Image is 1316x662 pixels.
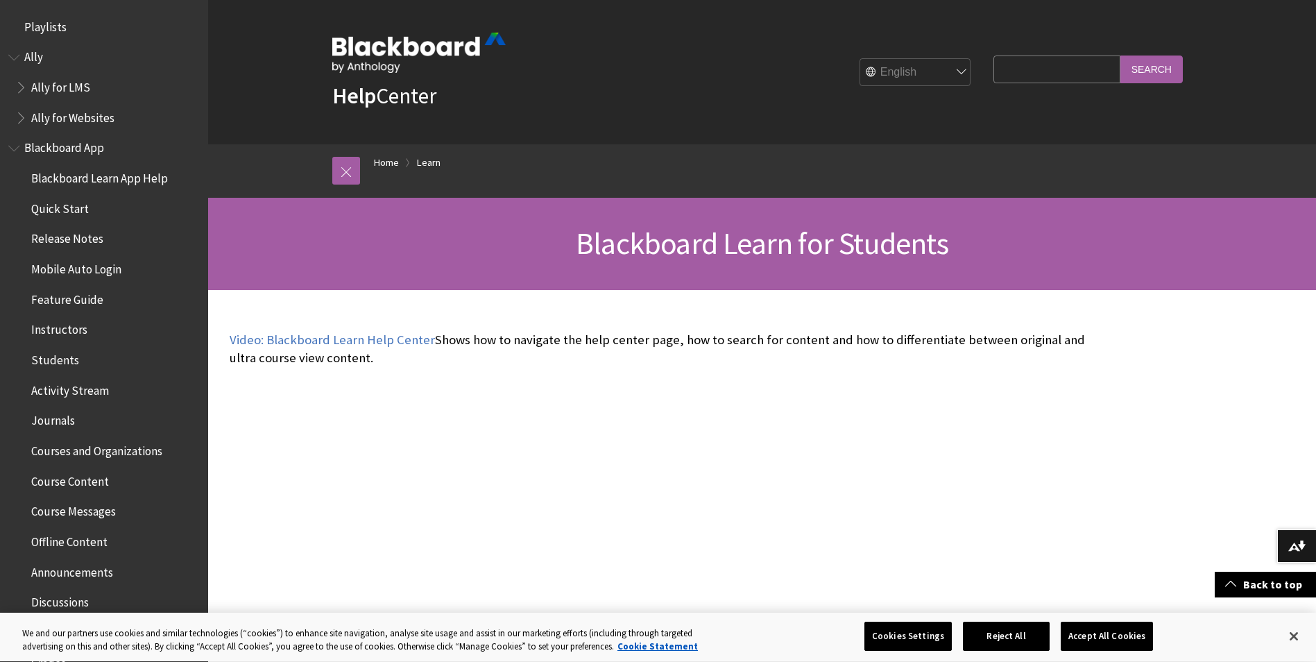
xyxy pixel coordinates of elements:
span: Courses and Organizations [31,439,162,458]
nav: Book outline for Anthology Ally Help [8,46,200,130]
strong: Help [332,82,376,110]
button: Accept All Cookies [1061,622,1153,651]
a: More information about your privacy, opens in a new tab [617,641,698,653]
span: Offline Content [31,530,108,549]
select: Site Language Selector [860,59,971,87]
a: Video: Blackboard Learn Help Center [230,332,435,348]
a: HelpCenter [332,82,436,110]
img: Blackboard by Anthology [332,33,506,73]
span: Course Messages [31,500,116,519]
span: Blackboard App [24,137,104,155]
button: Reject All [963,622,1050,651]
nav: Book outline for Playlists [8,15,200,39]
span: Feature Guide [31,288,103,307]
span: Playlists [24,15,67,34]
div: We and our partners use cookies and similar technologies (“cookies”) to enhance site navigation, ... [22,627,724,654]
span: Blackboard Learn App Help [31,167,168,185]
span: Blackboard Learn for Students [576,224,948,262]
span: Students [31,348,79,367]
a: Home [374,154,399,171]
button: Cookies Settings [864,622,952,651]
span: Discussions [31,591,89,609]
span: Instructors [31,319,87,337]
span: Journals [31,409,75,428]
span: Announcements [31,561,113,579]
button: Close [1279,621,1309,652]
span: Ally [24,46,43,65]
input: Search [1120,56,1183,83]
span: Release Notes [31,228,103,246]
span: Mobile Auto Login [31,257,121,276]
span: Course Content [31,470,109,489]
p: Shows how to navigate the help center page, how to search for content and how to differentiate be... [230,331,1090,367]
span: Quick Start [31,197,89,216]
span: Ally for LMS [31,76,90,94]
a: Back to top [1215,572,1316,597]
a: Learn [417,154,441,171]
span: Activity Stream [31,379,109,398]
span: Ally for Websites [31,106,114,125]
